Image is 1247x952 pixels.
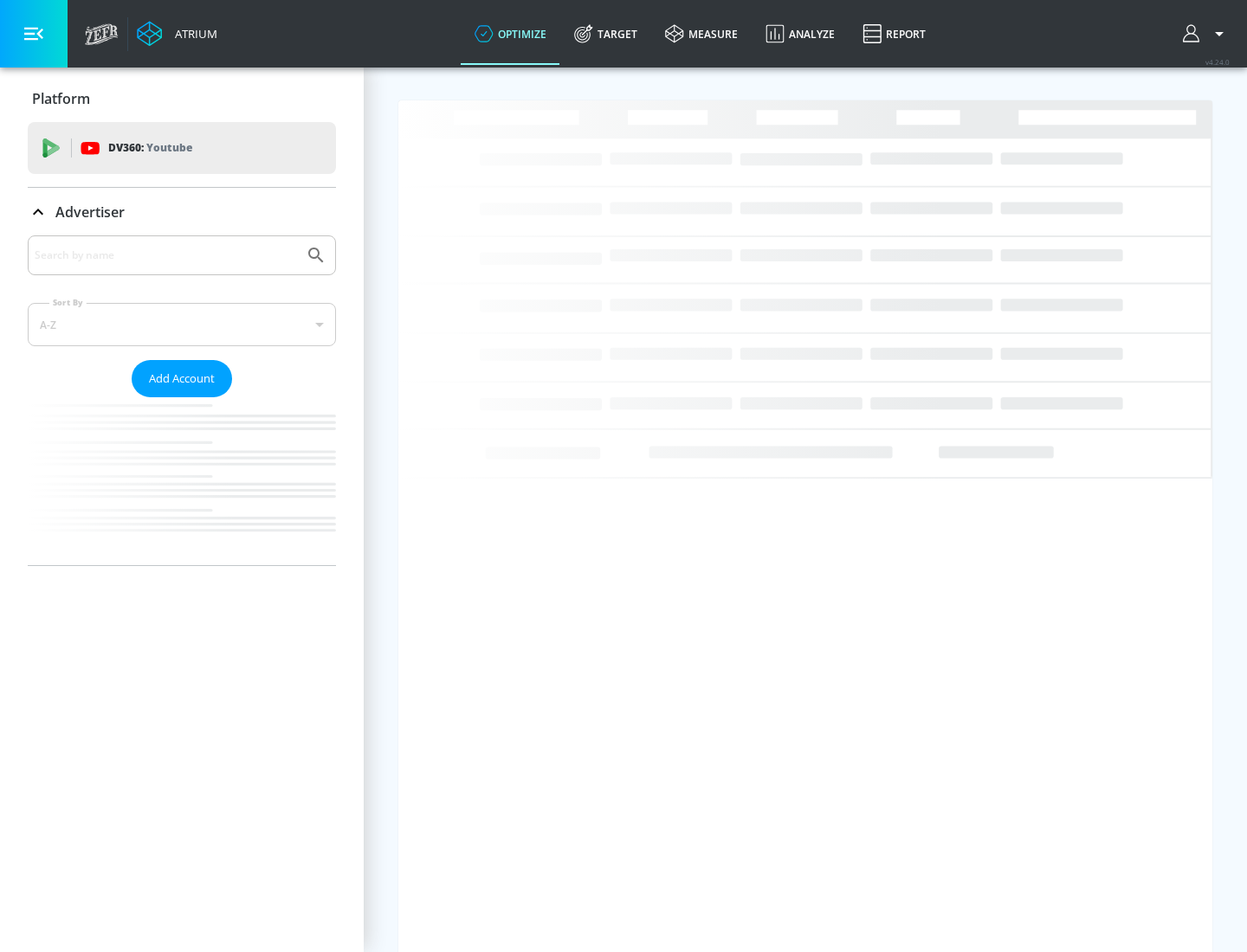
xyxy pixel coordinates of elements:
[28,235,336,565] div: Advertiser
[108,138,192,158] p: DV360:
[35,244,297,267] input: Search by name
[132,360,232,397] button: Add Account
[28,303,336,346] div: A-Z
[28,397,336,565] nav: list of Advertiser
[849,3,940,65] a: Report
[32,89,90,108] p: Platform
[752,3,849,65] a: Analyze
[461,3,560,65] a: optimize
[49,297,87,308] label: Sort By
[1205,57,1230,67] span: v 4.24.0
[137,21,217,47] a: Atrium
[168,26,217,42] div: Atrium
[55,203,125,222] p: Advertiser
[560,3,651,65] a: Target
[28,74,336,123] div: Platform
[651,3,752,65] a: measure
[149,369,215,389] span: Add Account
[28,122,336,174] div: DV360: Youtube
[28,188,336,236] div: Advertiser
[146,138,192,157] p: Youtube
